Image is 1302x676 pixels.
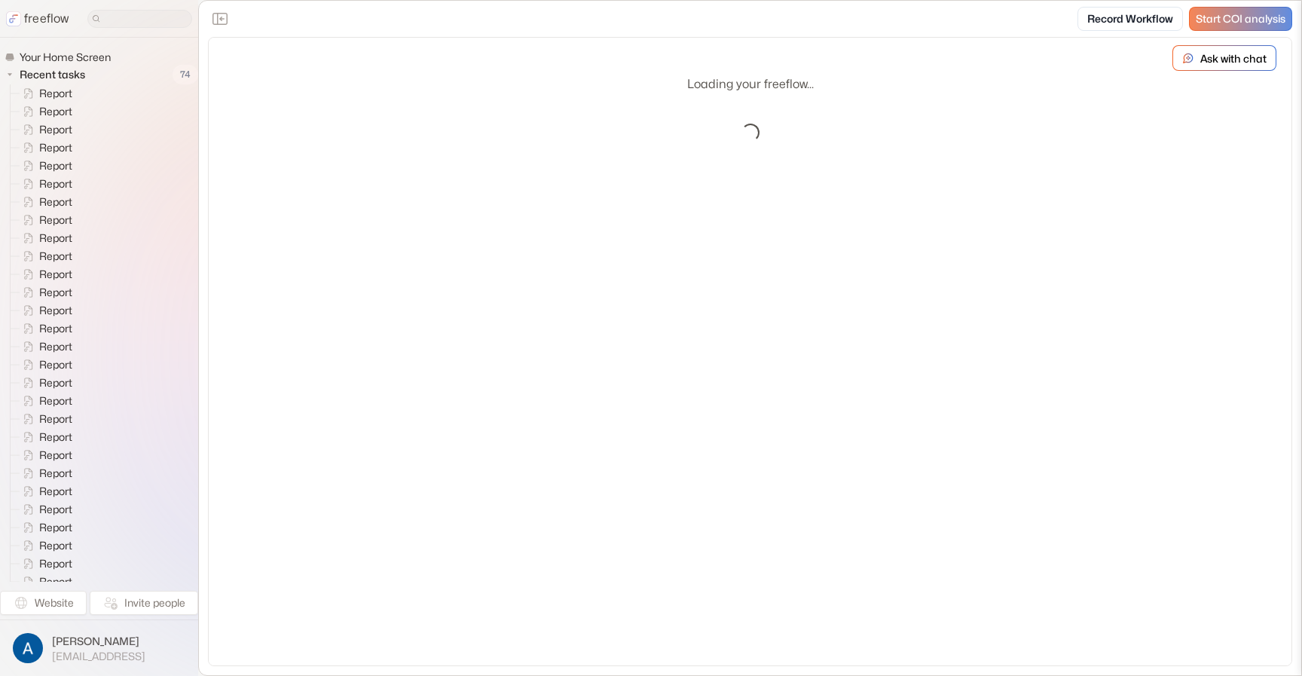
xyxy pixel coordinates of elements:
[36,104,77,119] span: Report
[6,10,69,28] a: freeflow
[11,121,78,139] a: Report
[5,66,91,84] button: Recent tasks
[24,10,69,28] p: freeflow
[11,374,78,392] a: Report
[11,446,78,464] a: Report
[11,211,78,229] a: Report
[11,518,78,537] a: Report
[1196,13,1285,26] span: Start COI analysis
[36,213,77,228] span: Report
[36,194,77,210] span: Report
[11,301,78,320] a: Report
[11,573,78,591] a: Report
[11,356,78,374] a: Report
[9,629,189,667] button: [PERSON_NAME][EMAIL_ADDRESS]
[208,7,232,31] button: Close the sidebar
[11,537,78,555] a: Report
[36,484,77,499] span: Report
[36,122,77,137] span: Report
[1077,7,1183,31] a: Record Workflow
[11,193,78,211] a: Report
[36,448,77,463] span: Report
[36,339,77,354] span: Report
[11,392,78,410] a: Report
[52,650,145,663] span: [EMAIL_ADDRESS]
[687,75,814,93] p: Loading your freeflow...
[11,247,78,265] a: Report
[11,283,78,301] a: Report
[36,393,77,408] span: Report
[36,176,77,191] span: Report
[36,411,77,427] span: Report
[173,65,198,84] span: 74
[11,102,78,121] a: Report
[36,502,77,517] span: Report
[1200,50,1267,66] p: Ask with chat
[36,430,77,445] span: Report
[11,464,78,482] a: Report
[36,357,77,372] span: Report
[36,556,77,571] span: Report
[17,67,90,82] span: Recent tasks
[11,555,78,573] a: Report
[36,86,77,101] span: Report
[36,321,77,336] span: Report
[5,50,117,65] a: Your Home Screen
[36,466,77,481] span: Report
[11,482,78,500] a: Report
[11,229,78,247] a: Report
[11,139,78,157] a: Report
[1189,7,1292,31] a: Start COI analysis
[36,303,77,318] span: Report
[11,428,78,446] a: Report
[11,157,78,175] a: Report
[11,410,78,428] a: Report
[36,574,77,589] span: Report
[11,84,78,102] a: Report
[11,265,78,283] a: Report
[17,50,115,65] span: Your Home Screen
[36,249,77,264] span: Report
[13,633,43,663] img: profile
[36,140,77,155] span: Report
[36,520,77,535] span: Report
[36,538,77,553] span: Report
[11,175,78,193] a: Report
[11,500,78,518] a: Report
[36,158,77,173] span: Report
[90,591,198,615] button: Invite people
[36,375,77,390] span: Report
[11,338,78,356] a: Report
[36,231,77,246] span: Report
[52,634,145,649] span: [PERSON_NAME]
[11,320,78,338] a: Report
[36,267,77,282] span: Report
[36,285,77,300] span: Report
